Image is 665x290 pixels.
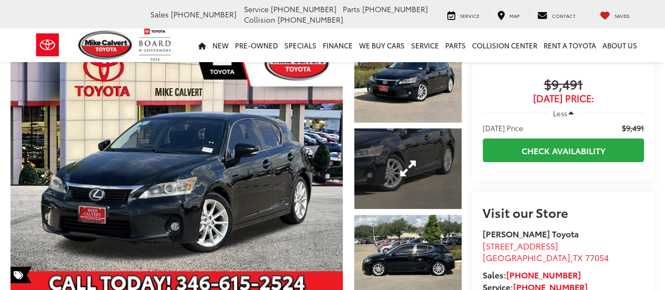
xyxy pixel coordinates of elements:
[592,9,638,20] a: My Saved Vehicles
[489,9,527,20] a: Map
[356,28,408,62] a: WE BUY CARS
[483,239,609,264] a: [STREET_ADDRESS] [GEOGRAPHIC_DATA],TX 77054
[483,251,609,263] span: ,
[28,28,67,62] img: Toyota
[244,4,269,14] span: Service
[11,266,32,283] span: Special
[615,12,630,19] span: Saved
[354,42,462,123] a: Expand Photo 1
[540,28,599,62] a: Rent a Toyota
[483,77,644,93] span: $9,491
[483,227,579,239] strong: [PERSON_NAME] Toyota
[552,12,576,19] span: Contact
[209,28,232,62] a: New
[483,138,644,162] a: Check Availability
[244,14,275,25] span: Collision
[78,31,134,59] img: Mike Calvert Toyota
[483,123,525,133] span: [DATE] Price:
[195,28,209,62] a: Home
[585,251,609,263] span: 77054
[439,9,487,20] a: Service
[553,108,567,118] span: Less
[442,28,469,62] a: Parts
[354,128,462,209] a: Expand Photo 2
[271,4,336,14] span: [PHONE_NUMBER]
[622,123,644,133] span: $9,491
[278,14,343,25] span: [PHONE_NUMBER]
[460,12,479,19] span: Service
[483,93,644,104] span: [DATE] Price:
[483,239,558,252] span: [STREET_ADDRESS]
[343,4,360,14] span: Parts
[353,42,463,124] img: 2013 Lexus CT 200h
[469,28,540,62] a: Collision Center
[483,251,570,263] span: [GEOGRAPHIC_DATA]
[483,268,581,281] strong: Sales:
[171,9,237,19] span: [PHONE_NUMBER]
[483,205,644,219] h2: Visit our Store
[408,28,442,62] a: Service
[509,12,519,19] span: Map
[506,268,581,281] a: [PHONE_NUMBER]
[529,9,584,20] a: Contact
[573,251,583,263] span: TX
[232,28,281,62] a: Pre-Owned
[547,104,579,123] button: Less
[150,9,169,19] span: Sales
[362,4,428,14] span: [PHONE_NUMBER]
[320,28,356,62] a: Finance
[599,28,640,62] a: About Us
[281,28,320,62] a: Specials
